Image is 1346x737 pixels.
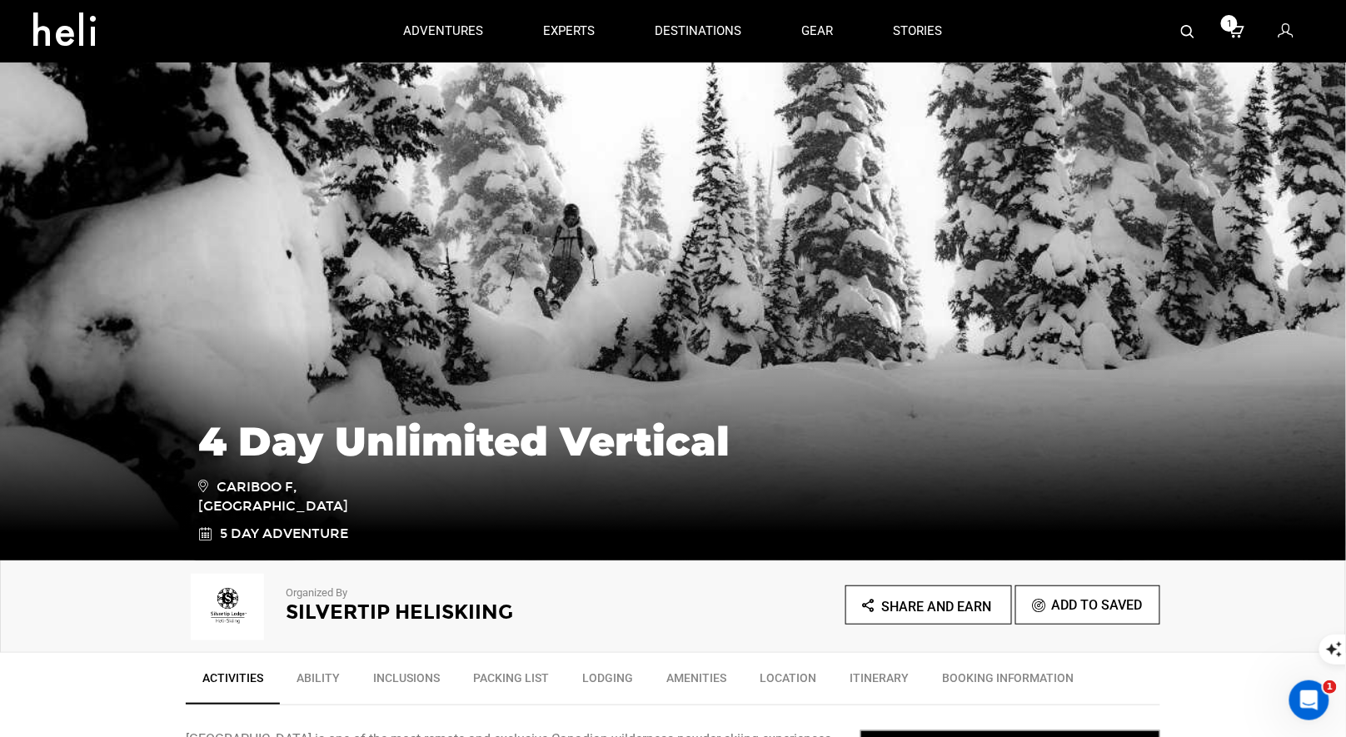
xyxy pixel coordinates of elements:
[544,22,596,40] p: experts
[286,601,627,623] h2: Silvertip Heliskiing
[833,661,925,703] a: Itinerary
[456,661,566,703] a: Packing List
[280,661,356,703] a: Ability
[186,574,269,640] img: img_f20c04389701253e1c408fbf6121c8ca.png
[925,661,1091,703] a: BOOKING INFORMATION
[404,22,484,40] p: adventures
[656,22,742,40] p: destinations
[566,661,650,703] a: Lodging
[356,661,456,703] a: Inclusions
[743,661,833,703] a: Location
[198,476,436,516] span: Cariboo F, [GEOGRAPHIC_DATA]
[220,525,348,544] span: 5 Day Adventure
[1181,25,1194,38] img: search-bar-icon.svg
[186,661,280,705] a: Activities
[286,585,627,601] p: Organized By
[650,661,743,703] a: Amenities
[198,419,1148,464] h1: 4 Day Unlimited Vertical
[1221,15,1238,32] span: 1
[1289,680,1329,720] iframe: Intercom live chat
[1052,597,1143,613] span: Add To Saved
[882,599,992,615] span: Share and Earn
